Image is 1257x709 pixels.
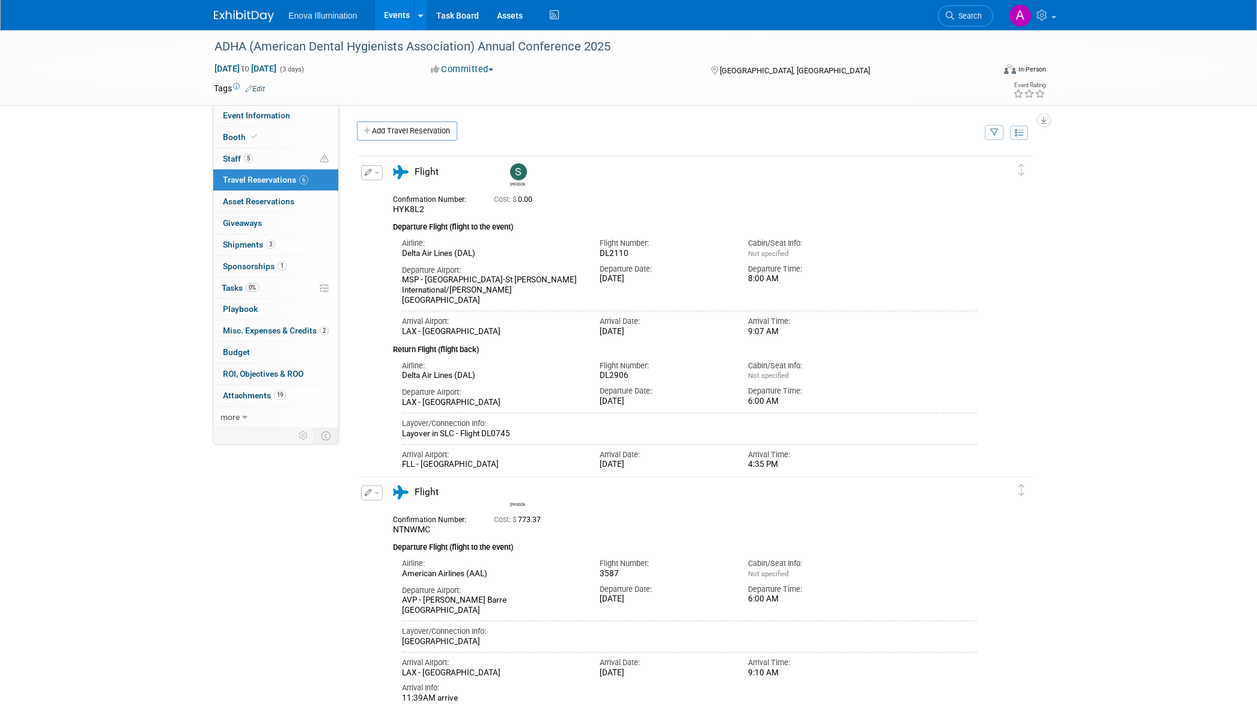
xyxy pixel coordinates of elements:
div: [DATE] [600,594,730,604]
a: Booth [213,127,338,148]
button: Committed [427,63,498,76]
span: HYK8L2 [393,204,424,214]
a: Tasks0% [213,278,338,299]
div: American Airlines (AAL) [402,569,582,579]
a: Search [938,5,993,26]
div: Departure Date: [600,386,730,397]
div: Departure Flight (flight to the event) [393,215,977,233]
a: Travel Reservations6 [213,169,338,190]
i: Flight [393,485,409,499]
span: (3 days) [279,65,304,73]
span: Staff [223,154,253,163]
div: Flight Number: [600,238,730,249]
div: Layover/Connection Info: [402,418,977,429]
i: Filter by Traveler [990,129,999,137]
a: Event Information [213,105,338,126]
span: Potential Scheduling Conflict -- at least one attendee is tagged in another overlapping event. [320,154,329,165]
div: [DATE] [600,397,730,407]
div: Return Flight (flight back) [393,337,977,356]
div: 9:07 AM [748,327,878,337]
div: Layover/Connection Info: [402,626,977,637]
a: Add Travel Reservation [357,121,457,141]
span: Playbook [223,304,258,314]
a: Giveaways [213,213,338,234]
span: 3 [266,240,275,249]
span: Budget [223,347,250,357]
td: Personalize Event Tab Strip [293,428,314,443]
span: Attachments [223,391,286,400]
div: [GEOGRAPHIC_DATA] [402,637,977,647]
img: Sarah Swinick [510,484,527,501]
span: 1 [278,261,287,270]
span: Cost: $ [494,516,518,524]
div: Sarah Swinick [507,484,528,507]
i: Flight [393,165,409,179]
span: Flight [415,166,439,177]
div: 6:00 AM [748,594,878,604]
span: Booth [223,132,260,142]
div: Event Rating [1013,82,1045,88]
span: Misc. Expenses & Credits [223,326,329,335]
span: Not specified [748,249,788,258]
span: Flight [415,487,439,498]
td: Tags [214,82,265,94]
div: Departure Airport: [402,387,582,398]
div: Arrival Airport: [402,449,582,460]
div: Flight Number: [600,361,730,371]
div: [DATE] [600,460,730,470]
a: Asset Reservations [213,191,338,212]
span: Tasks [222,283,259,293]
div: Arrival Airport: [402,316,582,327]
div: 4:35 PM [748,460,878,470]
div: Layover in SLC - Flight DL0745 [402,429,977,439]
div: Arrival Date: [600,449,730,460]
div: Arrival Airport: [402,657,582,668]
div: Delta Air Lines (DAL) [402,371,582,381]
i: Click and drag to move item [1018,484,1024,496]
div: Arrival Date: [600,316,730,327]
div: Arrival Time: [748,316,878,327]
div: Arrival Date: [600,657,730,668]
div: Cabin/Seat Info: [748,238,878,249]
div: MSP - [GEOGRAPHIC_DATA]-St [PERSON_NAME] International/[PERSON_NAME][GEOGRAPHIC_DATA] [402,275,582,305]
img: ExhibitDay [214,10,274,22]
td: Toggle Event Tabs [314,428,339,443]
div: Airline: [402,361,582,371]
a: Misc. Expenses & Credits2 [213,320,338,341]
div: FLL - [GEOGRAPHIC_DATA] [402,460,582,470]
div: Arrival Time: [748,657,878,668]
div: AVP - [PERSON_NAME] Barre [GEOGRAPHIC_DATA] [402,595,582,616]
div: Event Format [922,62,1046,81]
span: Giveaways [223,218,262,228]
div: Departure Date: [600,584,730,595]
div: Delta Air Lines (DAL) [402,249,582,259]
span: ROI, Objectives & ROO [223,369,303,379]
div: [DATE] [600,274,730,284]
span: 5 [244,154,253,163]
span: 2 [320,326,329,335]
a: Edit [245,85,265,93]
div: Cabin/Seat Info: [748,361,878,371]
span: Sponsorships [223,261,287,271]
span: NTNWMC [393,525,430,534]
div: Airline: [402,238,582,249]
img: Abby Nelson [1009,4,1032,27]
span: 773.37 [494,516,546,524]
div: Departure Airport: [402,585,582,596]
span: Travel Reservations [223,175,308,184]
div: Airline: [402,558,582,569]
a: Budget [213,342,338,363]
div: [DATE] [600,327,730,337]
span: Not specified [748,570,788,578]
span: Not specified [748,371,788,380]
div: DL2110 [600,249,730,259]
span: 6 [299,175,308,184]
span: Cost: $ [494,195,518,204]
img: Format-Inperson.png [1004,64,1016,74]
a: more [213,407,338,428]
div: 8:00 AM [748,274,878,284]
div: Scott Green [507,163,528,187]
span: to [240,64,251,73]
div: LAX - [GEOGRAPHIC_DATA] [402,327,582,337]
div: Cabin/Seat Info: [748,558,878,569]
